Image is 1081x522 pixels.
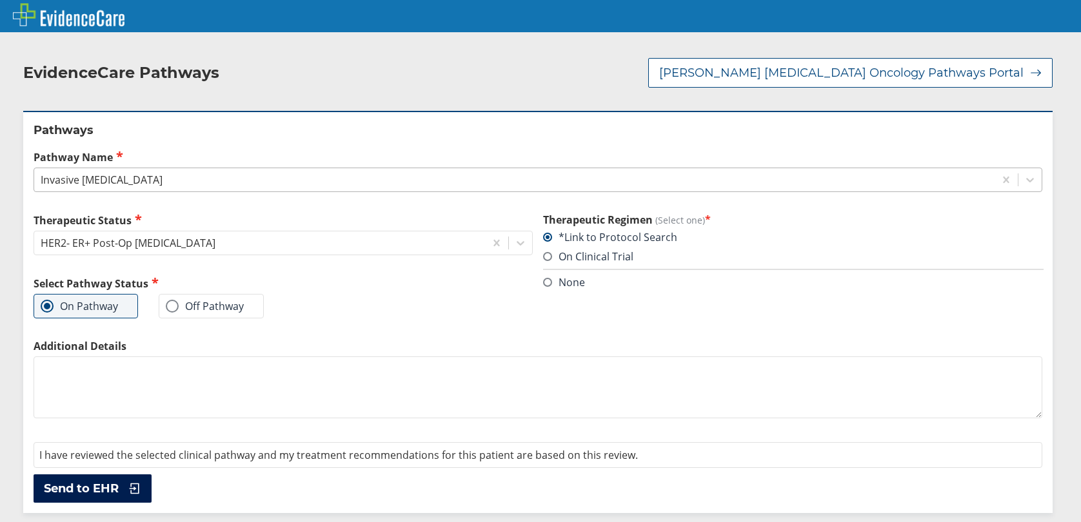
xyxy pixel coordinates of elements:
[34,276,533,291] h2: Select Pathway Status
[543,275,585,289] label: None
[34,474,152,503] button: Send to EHR
[34,339,1042,353] label: Additional Details
[41,236,215,250] div: HER2- ER+ Post-Op [MEDICAL_DATA]
[655,214,705,226] span: (Select one)
[44,481,119,496] span: Send to EHR
[648,58,1053,88] button: [PERSON_NAME] [MEDICAL_DATA] Oncology Pathways Portal
[166,300,244,313] label: Off Pathway
[39,448,638,462] span: I have reviewed the selected clinical pathway and my treatment recommendations for this patient a...
[13,3,124,26] img: EvidenceCare
[34,150,1042,164] label: Pathway Name
[41,173,163,187] div: Invasive [MEDICAL_DATA]
[23,63,219,82] h2: EvidenceCare Pathways
[34,122,1042,138] h2: Pathways
[659,65,1024,81] span: [PERSON_NAME] [MEDICAL_DATA] Oncology Pathways Portal
[543,249,633,264] label: On Clinical Trial
[543,230,677,244] label: *Link to Protocol Search
[34,213,533,227] label: Therapeutic Status
[41,300,118,313] label: On Pathway
[543,213,1042,227] h3: Therapeutic Regimen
